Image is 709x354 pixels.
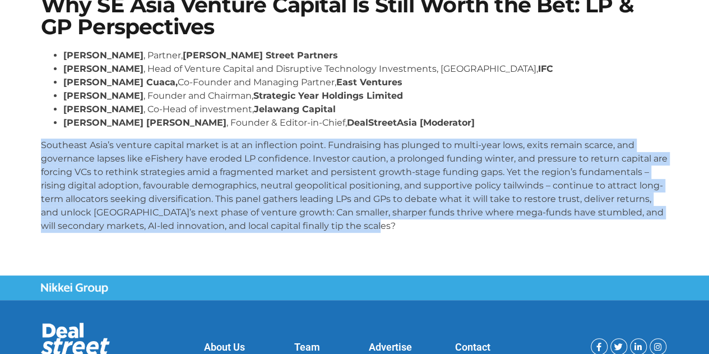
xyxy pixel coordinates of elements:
[63,103,669,116] li: , Co-Head of investment,
[41,139,669,233] p: Southeast Asia’s venture capital market is at an inflection point. Fundraising has plunged to mul...
[204,341,245,353] a: About Us
[294,341,320,353] a: Team
[183,50,338,61] strong: [PERSON_NAME] Street Partners
[63,104,143,114] strong: [PERSON_NAME]
[63,90,143,101] strong: [PERSON_NAME]
[63,89,669,103] li: , Founder and Chairman,
[63,77,178,88] strong: [PERSON_NAME] Cuaca,
[347,117,475,128] strong: DealStreetAsia [Moderator]
[63,76,669,89] li: Co-Founder and Managing Partner,
[455,341,490,353] a: Contact
[538,63,553,74] strong: IFC
[63,117,226,128] strong: [PERSON_NAME] [PERSON_NAME]
[63,50,143,61] strong: [PERSON_NAME]
[253,90,403,101] strong: Strategic Year Holdings Limited
[254,104,336,114] strong: Jelawang Capital
[63,49,669,62] li: , Partner,
[336,77,402,88] strong: East Ventures
[63,62,669,76] li: , Head of Venture Capital and Disruptive Technology Investments, [GEOGRAPHIC_DATA],
[63,63,143,74] strong: [PERSON_NAME]
[41,283,108,294] img: Nikkei Group
[368,341,411,353] a: Advertise
[63,116,669,130] li: , Founder & Editor-in-Chief,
